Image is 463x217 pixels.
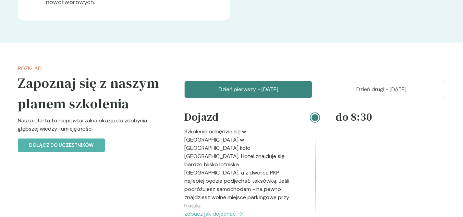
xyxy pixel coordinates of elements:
p: Dołącz do uczestników [29,142,94,149]
h4: do 8:30 [336,109,446,125]
button: Dzień drugi - [DATE] [318,81,446,98]
p: Dzień pierwszy - [DATE] [193,85,304,94]
h5: Zapoznaj się z naszym planem szkolenia [18,73,163,114]
button: Dzień pierwszy - [DATE] [184,81,312,98]
h4: Dojazd [184,109,294,128]
p: Dzień drugi - [DATE] [326,85,437,94]
button: Dołącz do uczestników [18,138,105,152]
a: Dołącz do uczestników [18,141,105,148]
p: Szkolenie odbędzie się w [GEOGRAPHIC_DATA] w [GEOGRAPHIC_DATA] koło [GEOGRAPHIC_DATA]. Hotel znaj... [184,128,294,210]
p: Nasza oferta to niepowtarzalna okazja do zdobycia głębszej wiedzy i umiejętności [18,117,163,138]
p: Rozkład [18,64,163,73]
